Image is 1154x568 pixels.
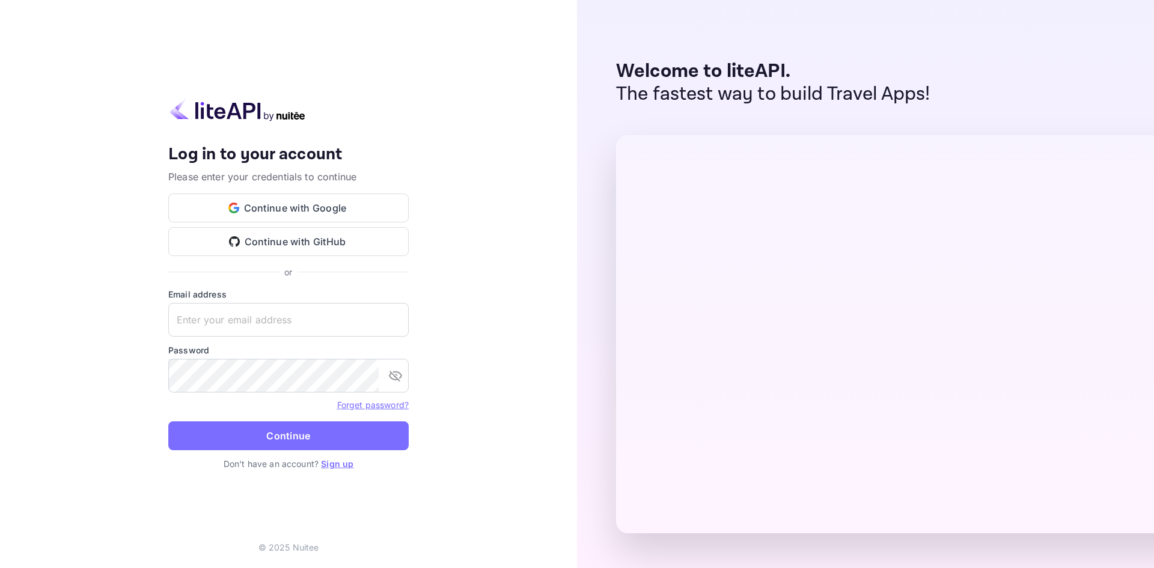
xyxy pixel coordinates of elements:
p: The fastest way to build Travel Apps! [616,83,930,106]
button: Continue with Google [168,194,409,222]
a: Forget password? [337,400,409,410]
a: Sign up [321,459,353,469]
a: Forget password? [337,399,409,411]
p: Please enter your credentials to continue [168,169,409,184]
p: © 2025 Nuitee [258,541,319,554]
button: Continue with GitHub [168,227,409,256]
label: Password [168,344,409,356]
button: toggle password visibility [383,364,408,388]
h4: Log in to your account [168,144,409,165]
button: Continue [168,421,409,450]
p: or [284,266,292,278]
img: liteapi [168,98,307,121]
p: Welcome to liteAPI. [616,60,930,83]
input: Enter your email address [168,303,409,337]
label: Email address [168,288,409,301]
p: Don't have an account? [168,457,409,470]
